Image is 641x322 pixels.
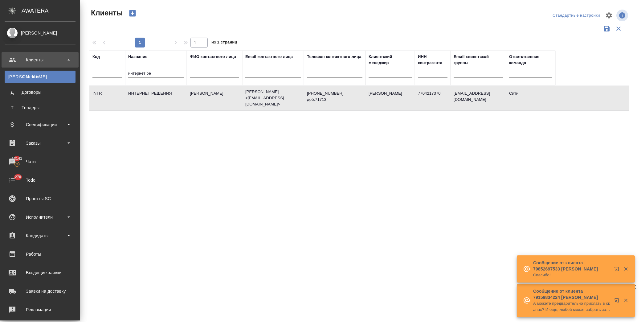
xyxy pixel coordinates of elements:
[5,287,76,296] div: Заявки на доставку
[2,302,79,317] a: Рекламации
[619,298,632,303] button: Закрыть
[8,105,72,111] div: Тендеры
[89,87,125,109] td: INTR
[2,265,79,280] a: Входящие заявки
[89,8,123,18] span: Клиенты
[5,305,76,314] div: Рекламации
[5,231,76,240] div: Кандидаты
[5,101,76,114] a: ТТендеры
[2,154,79,169] a: 13141Чаты
[2,191,79,206] a: Проекты SC
[610,263,625,278] button: Открыть в новой вкладке
[2,172,79,188] a: 270Todo
[5,175,76,185] div: Todo
[602,8,616,23] span: Настроить таблицу
[2,283,79,299] a: Заявки на доставку
[8,74,72,80] div: Клиенты
[307,90,362,103] p: [PHONE_NUMBER] доб.71713
[125,87,187,109] td: ИНТЕРНЕТ РЕШЕНИЯ
[551,11,602,20] div: split button
[509,54,552,66] div: Ответственная команда
[451,87,506,109] td: [EMAIL_ADDRESS][DOMAIN_NAME]
[190,54,236,60] div: ФИО контактного лица
[610,294,625,309] button: Открыть в новой вкладке
[211,39,237,47] span: из 1 страниц
[5,213,76,222] div: Исполнители
[533,288,610,300] p: Сообщение от клиента 79159834224 [PERSON_NAME]
[22,5,80,17] div: AWATERA
[125,8,140,19] button: Создать
[533,260,610,272] p: Сообщение от клиента 79852697533 [PERSON_NAME]
[5,268,76,277] div: Входящие заявки
[5,250,76,259] div: Работы
[616,10,629,21] span: Посмотреть информацию
[5,71,76,83] a: [PERSON_NAME]Клиенты
[5,157,76,166] div: Чаты
[506,87,555,109] td: Сити
[415,87,451,109] td: 7704217370
[5,120,76,129] div: Спецификации
[5,194,76,203] div: Проекты SC
[2,246,79,262] a: Работы
[307,54,361,60] div: Телефон контактного лица
[369,54,412,66] div: Клиентский менеджер
[5,138,76,148] div: Заказы
[8,155,26,162] span: 13141
[533,300,610,313] p: А можете предварительно прислать в сканах? И еще, любой может забрать заказ от моего имени?
[454,54,503,66] div: Email клиентской группы
[11,174,25,180] span: 270
[187,87,242,109] td: [PERSON_NAME]
[5,55,76,64] div: Клиенты
[245,89,301,107] p: [PERSON_NAME] <[EMAIL_ADDRESS][DOMAIN_NAME]>
[8,89,72,95] div: Договоры
[533,272,610,278] p: Спасибо!
[418,54,447,66] div: ИНН контрагента
[5,30,76,36] div: [PERSON_NAME]
[601,23,613,35] button: Сохранить фильтры
[92,54,100,60] div: Код
[365,87,415,109] td: [PERSON_NAME]
[619,266,632,272] button: Закрыть
[128,54,147,60] div: Название
[613,23,624,35] button: Сбросить фильтры
[245,54,293,60] div: Email контактного лица
[5,86,76,98] a: ДДоговоры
